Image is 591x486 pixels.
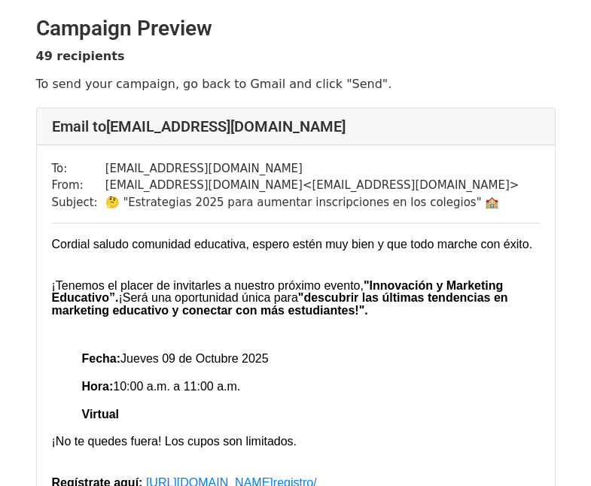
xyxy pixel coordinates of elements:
span: Fecha: [82,352,121,365]
span: ¡Tenemos el placer de invitarles a nuestro próximo evento, [52,279,364,292]
span: ¡Será una oportunidad única para [118,291,297,304]
span: 10:00 a.m. a 11:00 a.m. [113,380,240,393]
span: Jueves 09 de Octubre 2025 [120,352,269,365]
td: [EMAIL_ADDRESS][DOMAIN_NAME] [105,160,519,178]
td: To: [52,160,105,178]
td: From: [52,177,105,194]
span: Cordial saludo comunidad educativa, espero estén muy bien y que todo marche con éxito. [52,238,533,251]
td: 🤔 "Estrategias 2025 para aumentar inscripciones en los colegios" 🏫 [105,194,519,211]
span: ¡No te quedes fuera! Los cupos son limitados. [52,435,297,448]
p: To send your campaign, go back to Gmail and click "Send". [36,76,556,92]
td: [EMAIL_ADDRESS][DOMAIN_NAME] < [EMAIL_ADDRESS][DOMAIN_NAME] > [105,177,519,194]
b: Virtual [82,408,120,421]
strong: 49 recipients [36,49,125,63]
b: Hora: [82,380,114,393]
h2: Campaign Preview [36,16,556,41]
b: "Innovación y Marketing Educativo”. [52,279,504,305]
td: Subject: [52,194,105,211]
b: "descubrir las últimas tendencias en marketing educativo y conectar con más estudiantes!". [52,291,508,317]
h4: Email to [EMAIL_ADDRESS][DOMAIN_NAME] [52,117,540,135]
